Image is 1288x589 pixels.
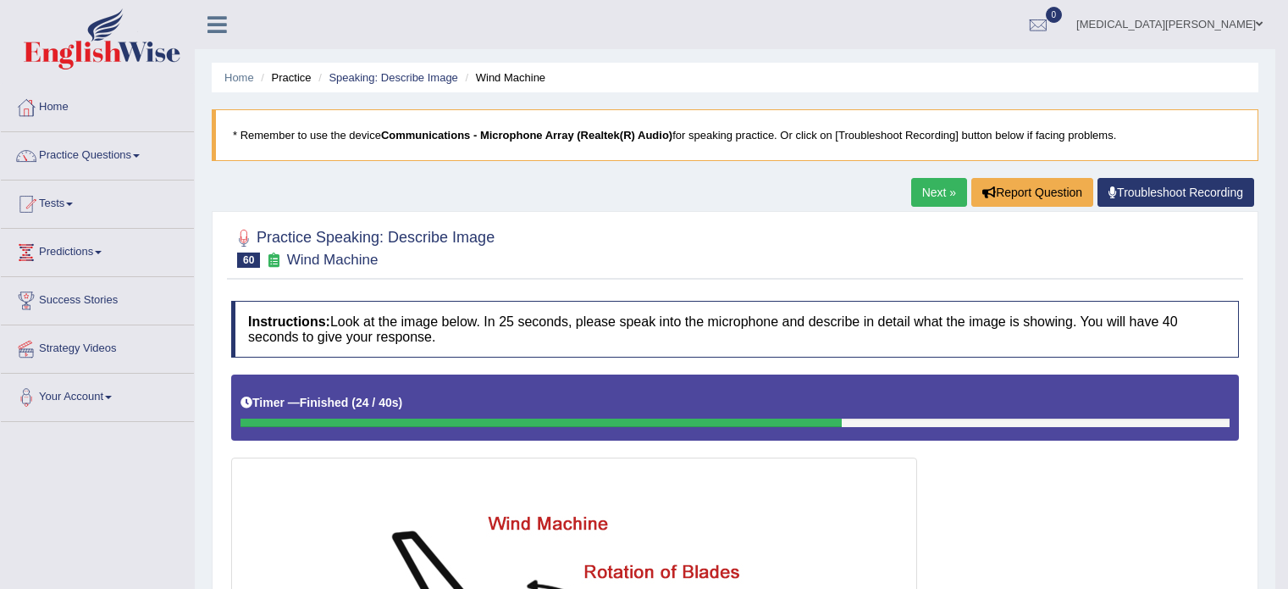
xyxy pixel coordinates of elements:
button: Report Question [971,178,1093,207]
a: Predictions [1,229,194,271]
a: Speaking: Describe Image [329,71,457,84]
a: Next » [911,178,967,207]
small: Wind Machine [287,252,379,268]
small: Exam occurring question [264,253,282,269]
span: 0 [1046,7,1063,23]
b: Communications - Microphone Array (Realtek(R) Audio) [381,129,672,142]
a: Your Account [1,374,194,416]
a: Strategy Videos [1,325,194,368]
b: ) [399,396,403,409]
blockquote: * Remember to use the device for speaking practice. Or click on [Troubleshoot Recording] button b... [212,109,1258,161]
b: Finished [300,396,349,409]
a: Practice Questions [1,132,194,175]
h5: Timer — [240,397,402,409]
a: Home [224,71,254,84]
a: Home [1,84,194,126]
li: Wind Machine [461,69,545,86]
b: Instructions: [248,314,330,329]
li: Practice [257,69,311,86]
h4: Look at the image below. In 25 seconds, please speak into the microphone and describe in detail w... [231,301,1239,358]
span: 60 [237,253,260,268]
a: Success Stories [1,277,194,320]
b: ( [351,396,356,409]
b: 24 / 40s [356,396,399,409]
a: Troubleshoot Recording [1097,178,1254,207]
a: Tests [1,181,194,223]
h2: Practice Speaking: Describe Image [231,225,495,268]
